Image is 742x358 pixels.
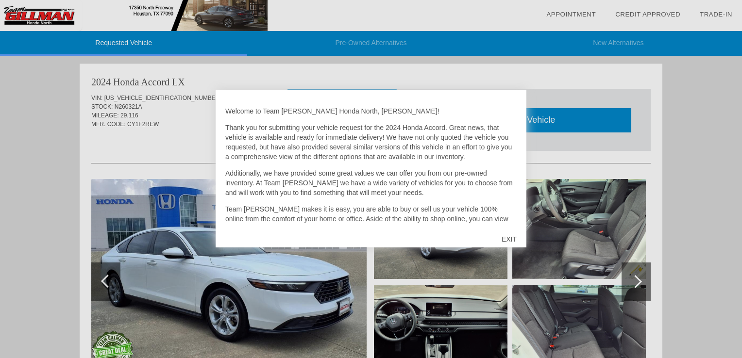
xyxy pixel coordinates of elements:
[225,204,517,253] p: Team [PERSON_NAME] makes it is easy, you are able to buy or sell us your vehicle 100% online from...
[225,123,517,162] p: Thank you for submitting your vehicle request for the 2024 Honda Accord. Great news, that vehicle...
[615,11,680,18] a: Credit Approved
[225,168,517,197] p: Additionally, we have provided some great values we can offer you from our pre-owned inventory. A...
[225,106,517,116] p: Welcome to Team [PERSON_NAME] Honda North, [PERSON_NAME]!
[700,11,732,18] a: Trade-In
[546,11,596,18] a: Appointment
[492,225,526,254] div: EXIT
